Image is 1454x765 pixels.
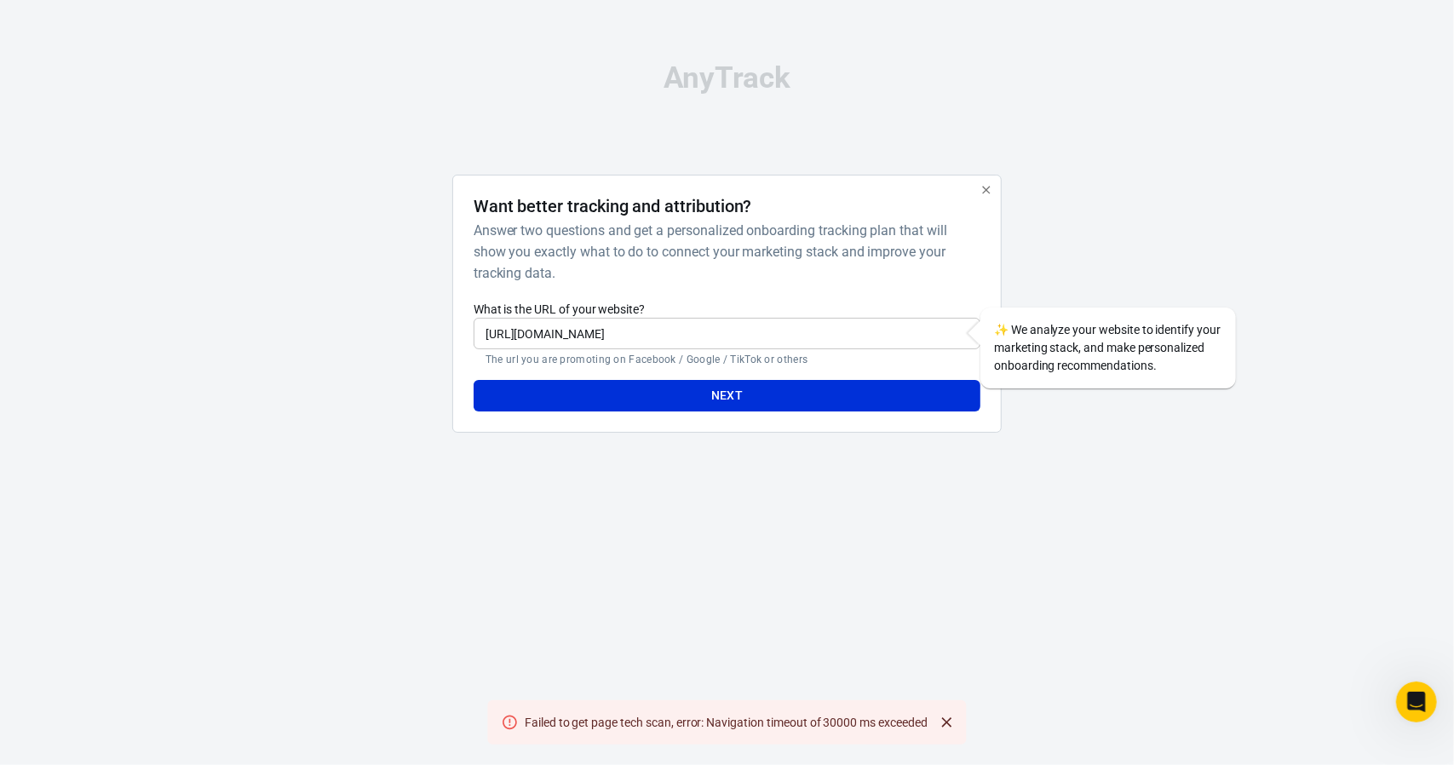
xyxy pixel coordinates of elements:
[486,353,968,366] p: The url you are promoting on Facebook / Google / TikTok or others
[474,318,980,349] input: https://yourwebsite.com/landing-page
[302,63,1153,93] div: AnyTrack
[474,301,980,318] label: What is the URL of your website?
[474,380,980,411] button: Next
[994,323,1009,336] span: sparkles
[474,196,752,216] h4: Want better tracking and attribution?
[1396,682,1437,722] iframe: Intercom live chat
[980,308,1236,388] div: We analyze your website to identify your marketing stack, and make personalized onboarding recomm...
[474,220,974,284] h6: Answer two questions and get a personalized onboarding tracking plan that will show you exactly w...
[934,710,960,735] button: Close
[518,707,934,738] div: Failed to get page tech scan, error: Navigation timeout of 30000 ms exceeded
